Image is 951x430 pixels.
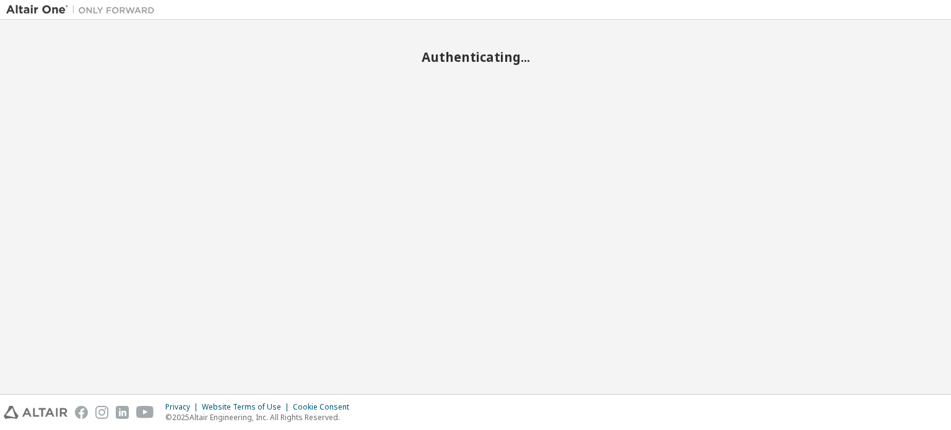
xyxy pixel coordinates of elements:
[293,402,357,412] div: Cookie Consent
[6,4,161,16] img: Altair One
[116,406,129,419] img: linkedin.svg
[202,402,293,412] div: Website Terms of Use
[6,49,945,65] h2: Authenticating...
[75,406,88,419] img: facebook.svg
[165,402,202,412] div: Privacy
[165,412,357,423] p: © 2025 Altair Engineering, Inc. All Rights Reserved.
[95,406,108,419] img: instagram.svg
[4,406,67,419] img: altair_logo.svg
[136,406,154,419] img: youtube.svg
